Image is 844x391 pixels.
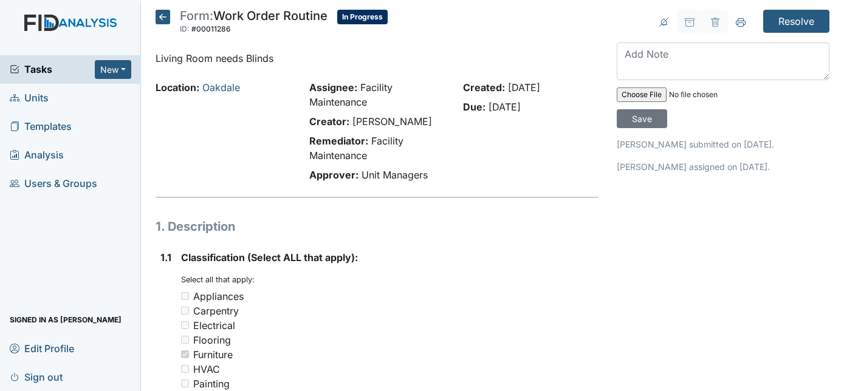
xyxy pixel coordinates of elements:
[193,333,231,347] div: Flooring
[463,81,505,93] strong: Created:
[180,8,213,23] span: Form:
[362,169,428,181] span: Unit Managers
[181,275,255,284] small: Select all that apply:
[181,307,189,314] input: Carpentry
[181,365,189,373] input: HVAC
[10,89,49,107] span: Units
[508,81,540,93] span: [DATE]
[309,169,359,181] strong: Approver:
[463,101,485,113] strong: Due:
[202,81,240,93] a: Oakdale
[337,10,388,24] span: In Progress
[193,362,220,376] div: HVAC
[309,81,357,93] strong: Assignee:
[181,336,189,344] input: Flooring
[193,304,239,318] div: Carpentry
[10,367,63,386] span: Sign out
[193,289,244,304] div: Appliances
[617,160,829,173] p: [PERSON_NAME] assigned on [DATE].
[95,60,131,79] button: New
[160,250,171,265] label: 1.1
[617,138,829,151] p: [PERSON_NAME] submitted on [DATE].
[193,347,233,362] div: Furniture
[181,292,189,300] input: Appliances
[193,376,230,391] div: Painting
[156,51,599,66] p: Living Room needs Blinds
[181,321,189,329] input: Electrical
[10,310,122,329] span: Signed in as [PERSON_NAME]
[309,135,368,147] strong: Remediator:
[617,109,667,128] input: Save
[193,318,235,333] div: Electrical
[352,115,432,127] span: [PERSON_NAME]
[180,10,328,36] div: Work Order Routine
[10,146,64,165] span: Analysis
[10,339,74,358] span: Edit Profile
[181,350,189,358] input: Furniture
[156,81,199,93] strong: Location:
[181,251,358,263] span: Classification (Select ALL that apply):
[763,10,829,33] input: Resolve
[180,24,190,33] span: ID:
[489,101,521,113] span: [DATE]
[10,117,72,136] span: Templates
[156,217,599,236] h1: 1. Description
[309,115,349,127] strong: Creator:
[10,62,95,76] a: Tasks
[191,24,231,33] span: #00011286
[10,174,97,193] span: Users & Groups
[181,379,189,387] input: Painting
